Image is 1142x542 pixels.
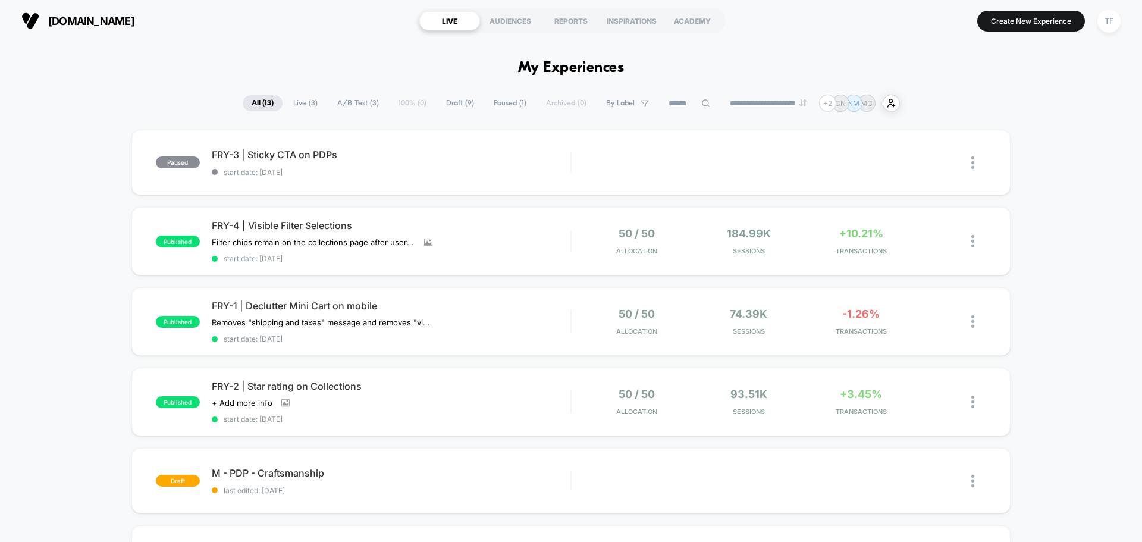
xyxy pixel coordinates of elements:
[696,408,802,416] span: Sessions
[328,95,388,111] span: A/B Test ( 3 )
[848,99,859,108] p: NM
[730,388,767,400] span: 93.51k
[212,300,570,312] span: FRY-1 | Declutter Mini Cart on mobile
[971,315,974,328] img: close
[156,475,200,487] span: draft
[601,11,662,30] div: INSPIRATIONS
[799,99,807,106] img: end
[616,247,657,255] span: Allocation
[1097,10,1121,33] div: TF
[212,254,570,263] span: start date: [DATE]
[18,11,138,30] button: [DOMAIN_NAME]
[480,11,541,30] div: AUDIENCES
[48,15,134,27] span: [DOMAIN_NAME]
[839,227,883,240] span: +10.21%
[808,247,914,255] span: TRANSACTIONS
[616,408,657,416] span: Allocation
[662,11,723,30] div: ACADEMY
[619,388,655,400] span: 50 / 50
[156,156,200,168] span: paused
[212,237,415,247] span: Filter chips remain on the collections page after users make their selection
[156,316,200,328] span: published
[212,415,570,424] span: start date: [DATE]
[727,227,771,240] span: 184.99k
[971,396,974,408] img: close
[284,95,327,111] span: Live ( 3 )
[212,334,570,343] span: start date: [DATE]
[808,408,914,416] span: TRANSACTIONS
[835,99,846,108] p: CN
[243,95,283,111] span: All ( 13 )
[861,99,873,108] p: MC
[696,247,802,255] span: Sessions
[156,396,200,408] span: published
[437,95,483,111] span: Draft ( 9 )
[541,11,601,30] div: REPORTS
[842,308,880,320] span: -1.26%
[212,486,570,495] span: last edited: [DATE]
[485,95,535,111] span: Paused ( 1 )
[1094,9,1124,33] button: TF
[808,327,914,336] span: TRANSACTIONS
[616,327,657,336] span: Allocation
[619,308,655,320] span: 50 / 50
[619,227,655,240] span: 50 / 50
[212,380,570,392] span: FRY-2 | Star rating on Collections
[212,168,570,177] span: start date: [DATE]
[212,467,570,479] span: M - PDP - Craftsmanship
[21,12,39,30] img: Visually logo
[977,11,1085,32] button: Create New Experience
[518,59,625,77] h1: My Experiences
[419,11,480,30] div: LIVE
[212,318,432,327] span: Removes "shipping and taxes" message and removes "view cart" CTA.
[606,99,635,108] span: By Label
[819,95,836,112] div: + 2
[971,475,974,487] img: close
[730,308,767,320] span: 74.39k
[696,327,802,336] span: Sessions
[971,235,974,247] img: close
[212,398,272,408] span: + Add more info
[212,220,570,231] span: FRY-4 | Visible Filter Selections
[156,236,200,247] span: published
[212,149,570,161] span: FRY-3 | Sticky CTA on PDPs
[840,388,882,400] span: +3.45%
[971,156,974,169] img: close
